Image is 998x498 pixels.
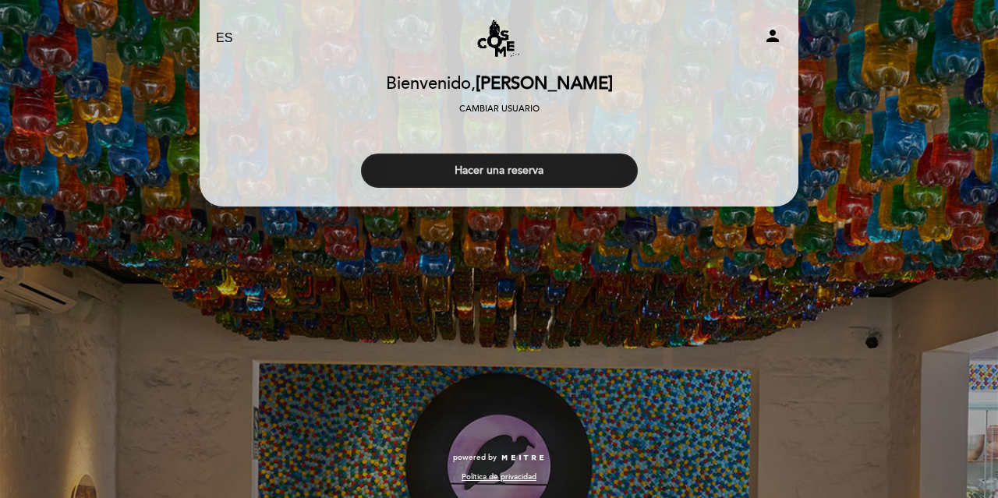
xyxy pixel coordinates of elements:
a: Cosme Restaurante y Bar [402,17,596,60]
h2: Bienvenido, [386,75,613,94]
span: powered by [453,452,497,463]
button: Cambiar usuario [455,102,544,116]
a: Política de privacidad [462,472,536,482]
a: powered by [453,452,545,463]
i: person [763,26,782,45]
span: [PERSON_NAME] [476,73,613,94]
button: Hacer una reserva [361,154,638,188]
img: MEITRE [501,454,545,462]
button: person [763,26,782,51]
